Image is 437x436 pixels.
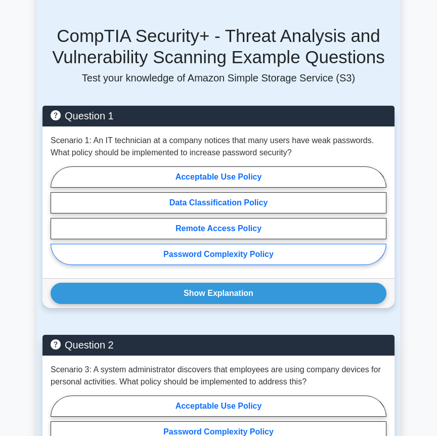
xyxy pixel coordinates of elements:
label: Password Complexity Policy [51,244,386,265]
button: Show Explanation [51,283,386,304]
h5: Question 1 [51,110,386,122]
p: Scenario 1: An IT technician at a company notices that many users have weak passwords. What polic... [51,135,386,159]
label: Data Classification Policy [51,192,386,213]
label: Remote Access Policy [51,218,386,239]
p: Scenario 3: A system administrator discovers that employees are using company devices for persona... [51,364,386,388]
label: Acceptable Use Policy [51,166,386,188]
label: Acceptable Use Policy [51,396,386,417]
p: Test your knowledge of Amazon Simple Storage Service (S3) [42,72,395,84]
h5: Question 2 [51,339,386,351]
h5: CompTIA Security+ - Threat Analysis and Vulnerability Scanning Example Questions [42,25,395,68]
